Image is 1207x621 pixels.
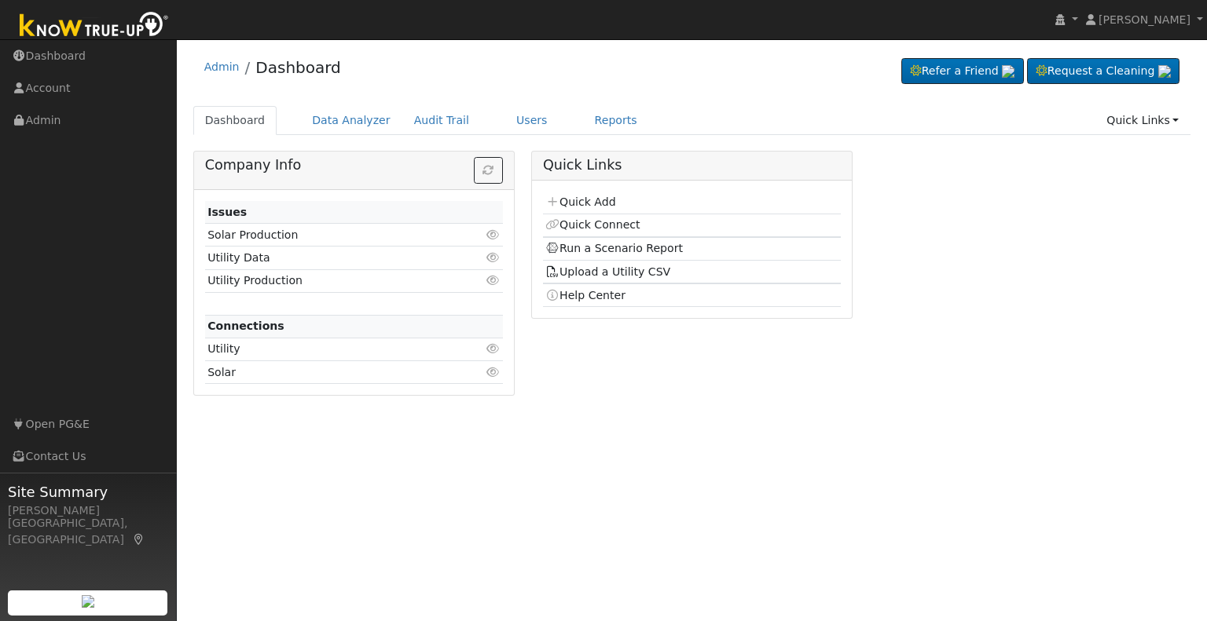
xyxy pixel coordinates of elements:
i: Click to view [486,367,501,378]
img: Know True-Up [12,9,177,44]
td: Utility Data [205,247,455,269]
span: Site Summary [8,481,168,502]
a: Admin [204,60,240,73]
td: Utility [205,338,455,360]
a: Audit Trail [402,106,481,135]
a: Dashboard [255,58,341,77]
img: retrieve [1158,65,1171,78]
a: Quick Connect [545,218,640,231]
img: retrieve [1002,65,1014,78]
td: Utility Production [205,269,455,292]
a: Data Analyzer [300,106,402,135]
div: [GEOGRAPHIC_DATA], [GEOGRAPHIC_DATA] [8,515,168,548]
a: Help Center [545,289,626,301]
a: Request a Cleaning [1027,58,1179,85]
strong: Connections [207,320,284,332]
a: Refer a Friend [901,58,1024,85]
span: [PERSON_NAME] [1099,13,1190,26]
i: Click to view [486,275,501,286]
h5: Quick Links [543,157,841,174]
strong: Issues [207,206,247,218]
i: Click to view [486,252,501,263]
h5: Company Info [205,157,503,174]
div: [PERSON_NAME] [8,502,168,519]
td: Solar [205,361,455,384]
i: Click to view [486,229,501,240]
a: Users [504,106,559,135]
a: Reports [583,106,649,135]
a: Map [132,533,146,546]
i: Click to view [486,343,501,354]
a: Run a Scenario Report [545,242,683,254]
a: Dashboard [193,106,277,135]
td: Solar Production [205,224,455,247]
a: Quick Links [1095,106,1190,135]
img: retrieve [82,595,94,608]
a: Upload a Utility CSV [545,265,670,278]
a: Quick Add [545,195,615,208]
